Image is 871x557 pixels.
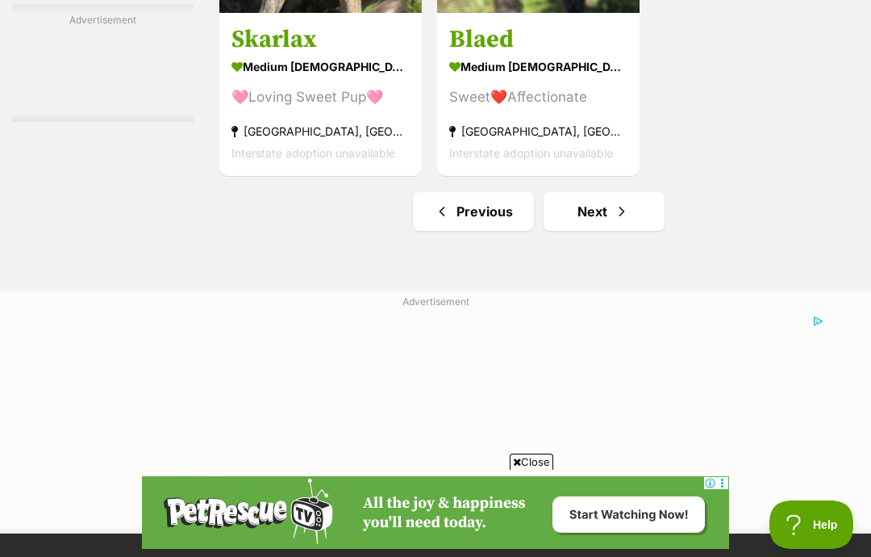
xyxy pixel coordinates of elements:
[12,4,194,122] div: Advertisement
[413,192,534,231] a: Previous page
[449,24,627,55] h3: Blaed
[449,86,627,108] div: Sweet❤️Affectionate
[544,192,665,231] a: Next page
[218,192,859,231] nav: Pagination
[231,146,395,160] span: Interstate adoption unavailable
[437,12,640,176] a: Blaed medium [DEMOGRAPHIC_DATA] Dog Sweet❤️Affectionate [GEOGRAPHIC_DATA], [GEOGRAPHIC_DATA] Inte...
[142,476,729,549] iframe: Advertisement
[44,316,827,517] iframe: Advertisement
[231,120,410,142] strong: [GEOGRAPHIC_DATA], [GEOGRAPHIC_DATA]
[449,120,627,142] strong: [GEOGRAPHIC_DATA], [GEOGRAPHIC_DATA]
[231,86,410,108] div: 🩷Loving Sweet Pup🩷
[769,500,855,549] iframe: Help Scout Beacon - Open
[449,55,627,78] strong: medium [DEMOGRAPHIC_DATA] Dog
[219,12,422,176] a: Skarlax medium [DEMOGRAPHIC_DATA] Dog 🩷Loving Sweet Pup🩷 [GEOGRAPHIC_DATA], [GEOGRAPHIC_DATA] Int...
[231,24,410,55] h3: Skarlax
[449,146,613,160] span: Interstate adoption unavailable
[510,454,553,470] span: Close
[231,55,410,78] strong: medium [DEMOGRAPHIC_DATA] Dog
